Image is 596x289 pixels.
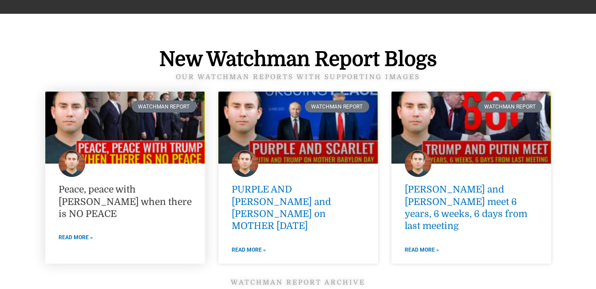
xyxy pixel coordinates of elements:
img: Marco [59,150,85,177]
a: Peace, peace with [PERSON_NAME] when there is NO PEACE [59,184,192,219]
img: Marco [232,150,258,177]
h4: New Watchman Report Blogs [45,49,551,69]
div: Watchman Report [132,100,196,112]
img: Marco [405,150,431,177]
a: [PERSON_NAME] and [PERSON_NAME] meet 6 years, 6 weeks, 6 days from last meeting [405,184,527,231]
a: Watchman Report ARCHIVE [231,278,365,286]
a: Read more about Peace, peace with Trump when there is NO PEACE [59,233,93,242]
h5: Our watchman reports with supporting images [45,74,551,80]
a: Read more about PURPLE AND SCARLET Putin and Trump on MOTHER BABYLON day [232,245,266,255]
a: Read more about Trump and Putin meet 6 years, 6 weeks, 6 days from last meeting [405,245,439,255]
a: PURPLE AND [PERSON_NAME] and [PERSON_NAME] on MOTHER [DATE] [232,184,331,231]
div: Watchman Report [478,100,542,112]
div: Watchman Report [305,100,369,112]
